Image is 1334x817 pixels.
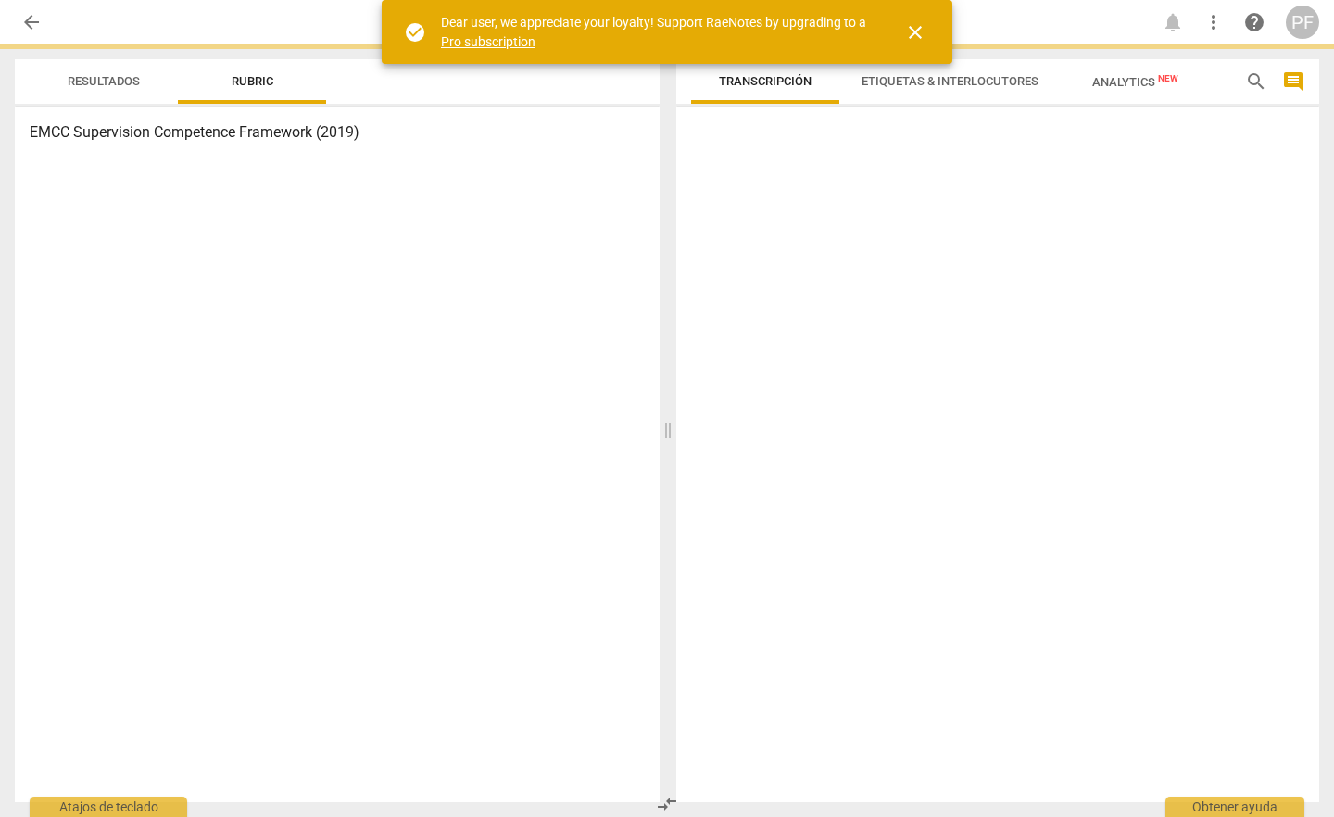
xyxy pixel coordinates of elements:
[1165,797,1304,817] div: Obtener ayuda
[904,21,926,44] span: close
[441,34,535,49] a: Pro subscription
[1202,11,1225,33] span: more_vert
[1241,67,1271,96] button: Buscar
[893,10,938,55] button: Cerrar
[20,11,43,33] span: arrow_back
[1238,6,1271,39] a: Obtener ayuda
[719,74,812,88] span: Transcripción
[68,74,140,88] span: Resultados
[1092,75,1178,89] span: Analytics
[404,21,426,44] span: check_circle
[1245,70,1267,93] span: search
[441,13,871,51] div: Dear user, we appreciate your loyalty! Support RaeNotes by upgrading to a
[1282,70,1304,93] span: comment
[1158,73,1178,83] span: New
[30,121,645,144] h3: EMCC Supervision Competence Framework (2019)
[1286,6,1319,39] button: PF
[656,793,678,815] span: compare_arrows
[232,74,273,88] span: Rubric
[1278,67,1308,96] button: Mostrar/Ocultar comentarios
[1243,11,1265,33] span: help
[862,74,1038,88] span: Etiquetas & Interlocutores
[30,797,187,817] div: Atajos de teclado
